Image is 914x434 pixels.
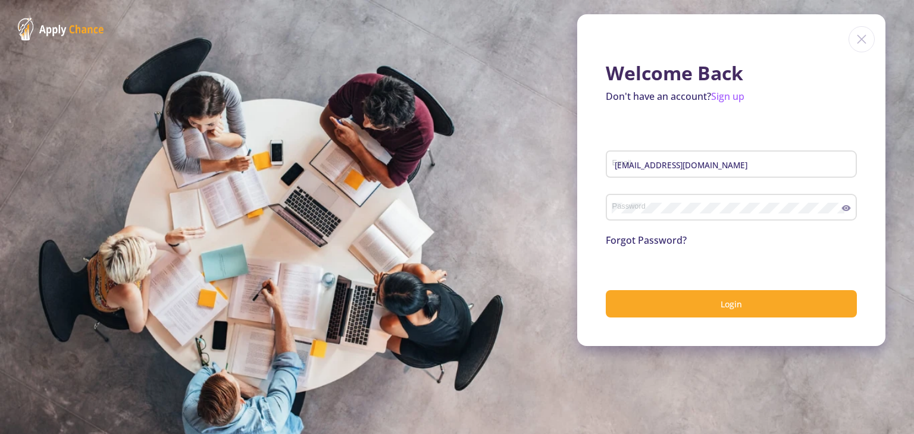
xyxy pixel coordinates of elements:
img: ApplyChance Logo [18,18,104,40]
img: close icon [849,26,875,52]
p: Don't have an account? [606,89,857,103]
span: Login [721,298,742,310]
h1: Welcome Back [606,62,857,84]
a: Sign up [711,90,744,103]
a: Forgot Password? [606,234,687,247]
button: Login [606,290,857,318]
